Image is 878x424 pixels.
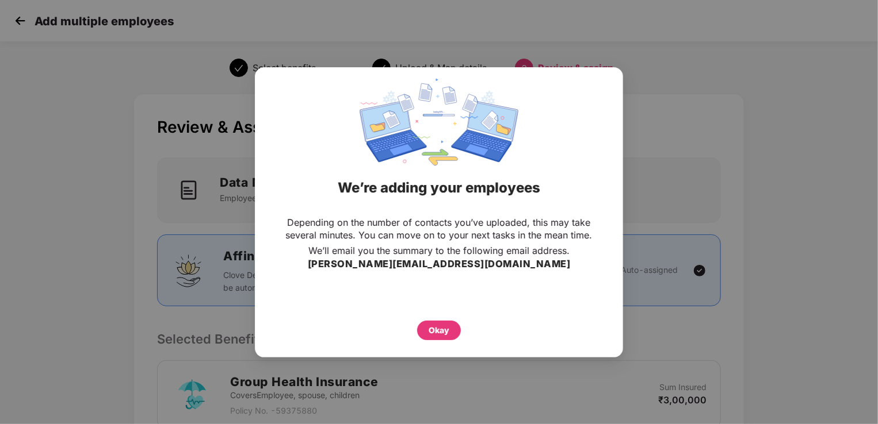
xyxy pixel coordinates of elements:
h3: [PERSON_NAME][EMAIL_ADDRESS][DOMAIN_NAME] [308,257,571,272]
p: We’ll email you the summary to the following email address. [308,244,570,257]
img: svg+xml;base64,PHN2ZyBpZD0iRGF0YV9zeW5jaW5nIiB4bWxucz0iaHR0cDovL3d3dy53My5vcmcvMjAwMC9zdmciIHdpZH... [360,79,518,165]
div: Okay [429,323,449,336]
p: Depending on the number of contacts you’ve uploaded, this may take several minutes. You can move ... [278,216,600,241]
div: We’re adding your employees [269,165,609,210]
